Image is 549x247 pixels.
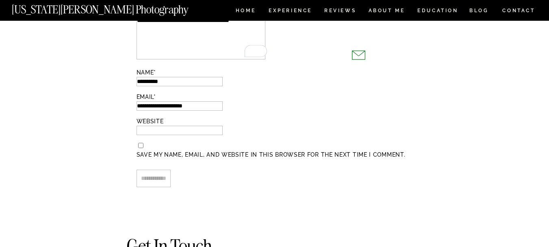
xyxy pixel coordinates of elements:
a: BLOG [469,8,489,15]
a: ABOUT ME [368,8,405,15]
label: Name [137,68,413,77]
a: CONTACT [502,6,536,15]
label: Website [137,117,413,126]
a: HOME [234,8,257,15]
a: REVIEWS [324,8,355,15]
a: Experience [269,8,311,15]
a: EDUCATION [417,8,459,15]
a: [US_STATE][PERSON_NAME] Photography [12,4,216,11]
label: Save my name, email, and website in this browser for the next time I comment. [137,151,413,159]
label: Email [137,93,413,101]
